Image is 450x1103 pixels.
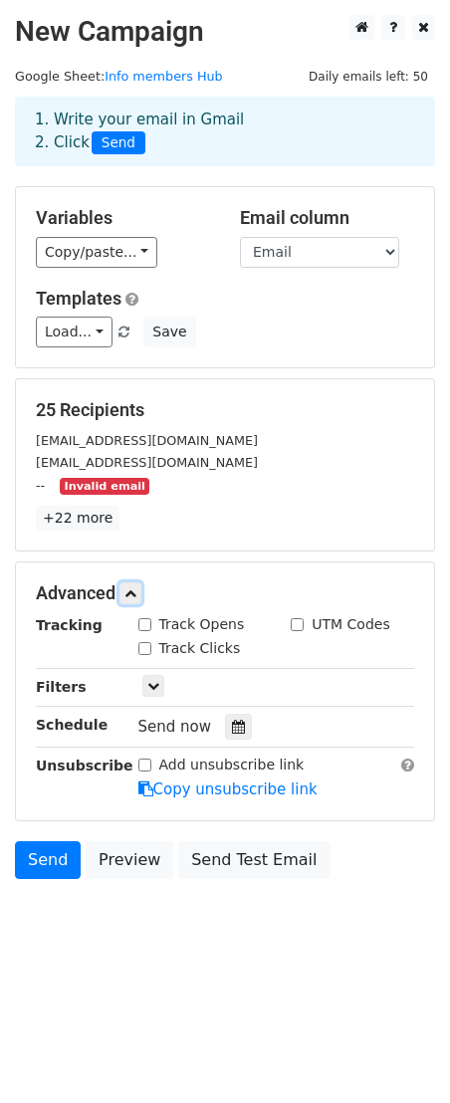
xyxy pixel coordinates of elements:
strong: Unsubscribe [36,758,133,773]
a: Send [15,841,81,879]
span: Send now [138,718,212,736]
h5: Email column [240,207,414,229]
a: Preview [86,841,173,879]
strong: Tracking [36,617,103,633]
small: Google Sheet: [15,69,223,84]
label: Add unsubscribe link [159,755,305,775]
span: Send [92,131,145,155]
h2: New Campaign [15,15,435,49]
iframe: Chat Widget [350,1007,450,1103]
small: Invalid email [60,478,149,495]
a: Load... [36,317,112,347]
a: Daily emails left: 50 [302,69,435,84]
a: Templates [36,288,121,309]
small: [EMAIL_ADDRESS][DOMAIN_NAME] [36,455,258,470]
h5: 25 Recipients [36,399,414,421]
label: Track Opens [159,614,245,635]
div: 1. Write your email in Gmail 2. Click [20,109,430,154]
small: [EMAIL_ADDRESS][DOMAIN_NAME] [36,433,258,448]
a: Copy/paste... [36,237,157,268]
h5: Advanced [36,582,414,604]
span: Daily emails left: 50 [302,66,435,88]
a: Info members Hub [105,69,223,84]
label: UTM Codes [312,614,389,635]
small: -- [36,478,45,493]
a: +22 more [36,506,119,531]
strong: Filters [36,679,87,695]
a: Copy unsubscribe link [138,780,318,798]
label: Track Clicks [159,638,241,659]
h5: Variables [36,207,210,229]
a: Send Test Email [178,841,330,879]
strong: Schedule [36,717,108,733]
button: Save [143,317,195,347]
